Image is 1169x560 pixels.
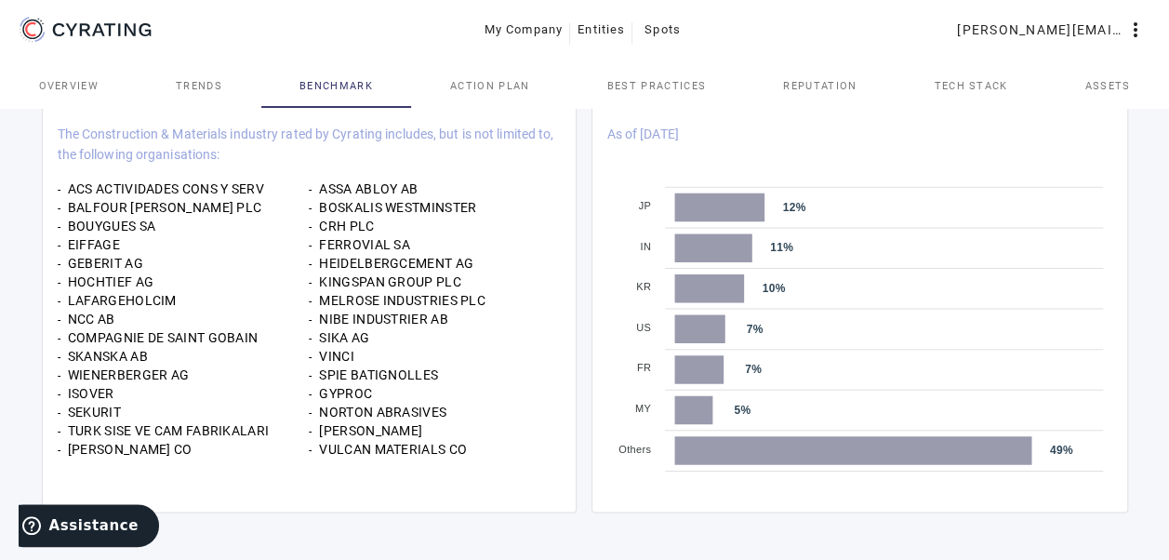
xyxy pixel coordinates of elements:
[58,347,310,366] div: SKANSKA AB
[58,235,310,254] div: EIFFAGE
[1124,19,1147,41] mat-icon: more_vert
[570,13,632,47] button: Entities
[58,440,310,459] div: [PERSON_NAME] CO
[309,273,561,291] div: KINGSPAN GROUP PLC
[58,328,310,347] div: COMPAGNIE DE SAINT GOBAIN
[309,328,561,347] div: SIKA AG
[58,180,310,198] div: ACS ACTIVIDADES CONS Y SERV
[19,504,159,551] iframe: Ouvre un widget dans lequel vous pouvez trouver plus d’informations
[309,291,561,310] div: MELROSE INDUSTRIES PLC
[1085,81,1131,91] span: Assets
[957,15,1124,45] span: [PERSON_NAME][EMAIL_ADDRESS][PERSON_NAME][DOMAIN_NAME]
[58,217,310,235] div: BOUYGUES SA
[299,81,373,91] span: Benchmark
[309,384,561,403] div: GYPROC
[485,15,564,45] span: My Company
[618,443,651,454] tspan: Others
[636,321,651,332] tspan: US
[634,403,650,414] tspan: MY
[58,384,310,403] div: ISOVER
[53,23,152,36] g: CYRATING
[607,81,706,91] span: Best practices
[58,198,310,217] div: BALFOUR [PERSON_NAME] PLC
[309,421,561,440] div: [PERSON_NAME]
[309,180,561,198] div: ASSA ABLOY AB
[309,198,561,217] div: BOSKALIS WESTMINSTER
[58,421,310,440] div: TURK SISE VE CAM FABRIKALARI
[309,217,561,235] div: CRH PLC
[39,81,100,91] span: Overview
[309,310,561,328] div: NIBE INDUSTRIER AB
[636,281,651,292] tspan: KR
[578,15,625,45] span: Entities
[644,15,681,45] span: Spots
[640,240,651,251] tspan: IN
[176,81,222,91] span: Trends
[477,13,571,47] button: My Company
[309,347,561,366] div: VINCI
[58,273,310,291] div: HOCHTIEF AG
[309,440,561,459] div: VULCAN MATERIALS CO
[632,13,692,47] button: Spots
[309,254,561,273] div: HEIDELBERGCEMENT AG
[309,235,561,254] div: FERROVIAL SA
[58,291,310,310] div: LAFARGEHOLCIM
[58,124,561,165] mat-card-subtitle: The Construction & Materials industry rated by Cyrating includes, but is not limited to, the foll...
[58,254,310,273] div: GEBERIT AG
[636,362,650,373] tspan: FR
[638,200,650,211] tspan: JP
[58,403,310,421] div: SEKURIT
[309,366,561,384] div: SPIE BATIGNOLLES
[950,13,1154,47] button: [PERSON_NAME][EMAIL_ADDRESS][PERSON_NAME][DOMAIN_NAME]
[607,124,679,144] mat-card-subtitle: As of [DATE]
[783,81,857,91] span: Reputation
[58,366,310,384] div: WIENERBERGER AG
[58,310,310,328] div: NCC AB
[309,403,561,421] div: NORTON ABRASIVES
[934,81,1007,91] span: Tech Stack
[450,81,530,91] span: Action Plan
